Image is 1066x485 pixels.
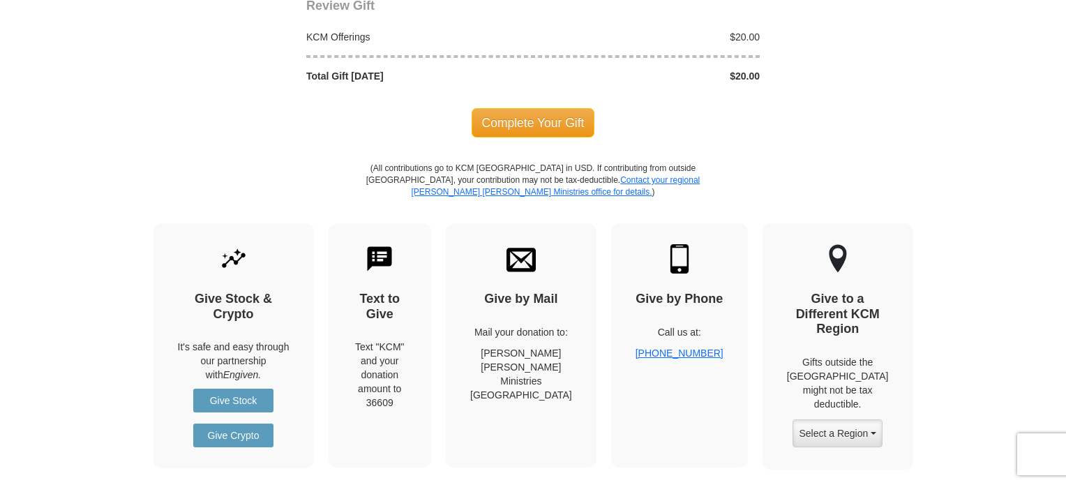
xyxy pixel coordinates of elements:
[178,340,290,382] p: It's safe and easy through our partnership with
[636,325,723,339] p: Call us at:
[665,244,694,274] img: mobile.svg
[472,108,595,137] span: Complete Your Gift
[470,292,572,307] h4: Give by Mail
[353,340,407,410] div: Text "KCM" and your donation amount to 36609
[193,389,273,412] a: Give Stock
[299,30,534,44] div: KCM Offerings
[636,348,723,359] a: [PHONE_NUMBER]
[219,244,248,274] img: give-by-stock.svg
[193,424,273,447] a: Give Crypto
[533,69,767,83] div: $20.00
[533,30,767,44] div: $20.00
[636,292,723,307] h4: Give by Phone
[793,419,882,447] button: Select a Region
[787,292,889,337] h4: Give to a Different KCM Region
[828,244,848,274] img: other-region
[470,325,572,339] p: Mail your donation to:
[178,292,290,322] h4: Give Stock & Crypto
[223,369,261,380] i: Engiven.
[299,69,534,83] div: Total Gift [DATE]
[470,346,572,402] p: [PERSON_NAME] [PERSON_NAME] Ministries [GEOGRAPHIC_DATA]
[365,244,394,274] img: text-to-give.svg
[366,163,700,223] p: (All contributions go to KCM [GEOGRAPHIC_DATA] in USD. If contributing from outside [GEOGRAPHIC_D...
[787,355,889,411] p: Gifts outside the [GEOGRAPHIC_DATA] might not be tax deductible.
[353,292,407,322] h4: Text to Give
[506,244,536,274] img: envelope.svg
